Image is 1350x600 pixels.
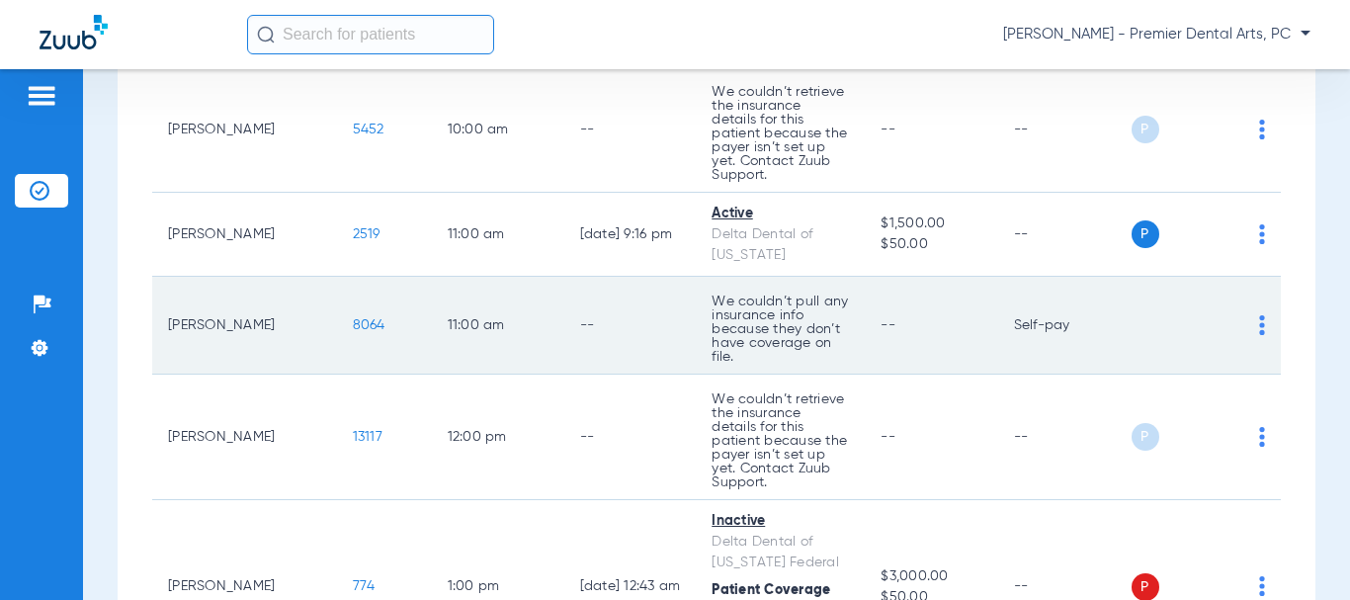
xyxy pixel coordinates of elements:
td: -- [998,375,1132,500]
img: group-dot-blue.svg [1259,427,1265,447]
td: -- [998,67,1132,193]
span: [PERSON_NAME] - Premier Dental Arts, PC [1003,25,1310,44]
span: 8064 [353,318,385,332]
td: Self-pay [998,277,1132,375]
span: 13117 [353,430,382,444]
p: We couldn’t pull any insurance info because they don’t have coverage on file. [712,295,849,364]
span: P [1132,116,1159,143]
span: 2519 [353,227,380,241]
td: 12:00 PM [432,375,564,500]
iframe: Chat Widget [1251,505,1350,600]
img: group-dot-blue.svg [1259,315,1265,335]
span: $50.00 [881,234,981,255]
td: [DATE] 9:16 PM [564,193,697,277]
td: 11:00 AM [432,193,564,277]
td: [PERSON_NAME] [152,193,337,277]
div: Inactive [712,511,849,532]
td: -- [564,277,697,375]
span: -- [881,430,895,444]
p: We couldn’t retrieve the insurance details for this patient because the payer isn’t set up yet. C... [712,392,849,489]
td: -- [564,67,697,193]
span: 5452 [353,123,384,136]
img: group-dot-blue.svg [1259,120,1265,139]
span: -- [881,123,895,136]
span: P [1132,220,1159,248]
img: hamburger-icon [26,84,57,108]
img: Search Icon [257,26,275,43]
td: -- [564,375,697,500]
td: 11:00 AM [432,277,564,375]
span: P [1132,423,1159,451]
span: $3,000.00 [881,566,981,587]
td: [PERSON_NAME] [152,277,337,375]
div: Delta Dental of [US_STATE] Federal [712,532,849,573]
img: group-dot-blue.svg [1259,224,1265,244]
div: Active [712,204,849,224]
p: We couldn’t retrieve the insurance details for this patient because the payer isn’t set up yet. C... [712,85,849,182]
span: -- [881,318,895,332]
span: $1,500.00 [881,214,981,234]
td: -- [998,193,1132,277]
img: Zuub Logo [40,15,108,49]
td: [PERSON_NAME] [152,67,337,193]
span: 774 [353,579,376,593]
td: [PERSON_NAME] [152,375,337,500]
input: Search for patients [247,15,494,54]
div: Delta Dental of [US_STATE] [712,224,849,266]
td: 10:00 AM [432,67,564,193]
